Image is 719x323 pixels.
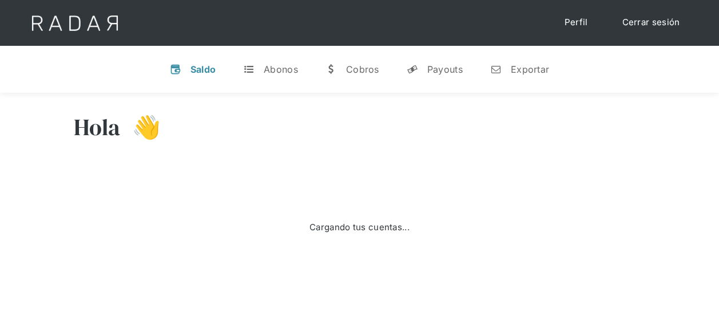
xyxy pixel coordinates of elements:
div: Abonos [264,64,298,75]
h3: Hola [74,113,121,141]
div: w [325,64,337,75]
div: n [490,64,502,75]
div: Saldo [190,64,216,75]
a: Perfil [553,11,599,34]
div: y [407,64,418,75]
div: Payouts [427,64,463,75]
div: Exportar [511,64,549,75]
a: Cerrar sesión [611,11,692,34]
div: v [170,64,181,75]
div: Cobros [346,64,379,75]
div: Cargando tus cuentas... [309,221,410,234]
div: t [243,64,255,75]
h3: 👋 [121,113,161,141]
